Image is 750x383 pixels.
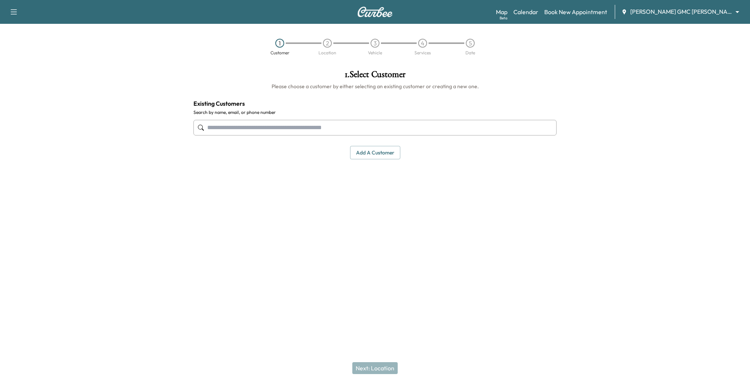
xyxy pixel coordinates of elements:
[193,70,557,83] h1: 1 . Select Customer
[357,7,393,17] img: Curbee Logo
[513,7,538,16] a: Calendar
[496,7,507,16] a: MapBeta
[465,51,475,55] div: Date
[630,7,732,16] span: [PERSON_NAME] GMC [PERSON_NAME]
[414,51,431,55] div: Services
[466,39,475,48] div: 5
[270,51,289,55] div: Customer
[368,51,382,55] div: Vehicle
[323,39,332,48] div: 2
[318,51,336,55] div: Location
[193,83,557,90] h6: Please choose a customer by either selecting an existing customer or creating a new one.
[275,39,284,48] div: 1
[350,146,400,160] button: Add a customer
[193,109,557,115] label: Search by name, email, or phone number
[500,15,507,21] div: Beta
[544,7,607,16] a: Book New Appointment
[371,39,379,48] div: 3
[418,39,427,48] div: 4
[193,99,557,108] h4: Existing Customers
